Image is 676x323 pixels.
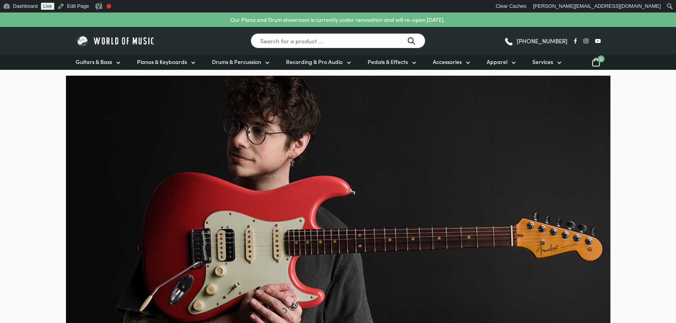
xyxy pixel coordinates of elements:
[598,55,605,62] span: 0
[41,3,54,10] a: Live
[251,33,425,48] input: Search for a product ...
[532,58,553,66] span: Services
[230,16,445,24] p: Our Piano and Drum showroom is currently under renovation and will re-open [DATE].
[76,35,156,47] img: World of Music
[504,35,567,47] a: [PHONE_NUMBER]
[368,58,408,66] span: Pedals & Effects
[212,58,261,66] span: Drums & Percussion
[433,58,462,66] span: Accessories
[286,58,343,66] span: Recording & Pro Audio
[76,58,112,66] span: Guitars & Bass
[487,58,507,66] span: Apparel
[137,58,187,66] span: Pianos & Keyboards
[517,38,567,44] span: [PHONE_NUMBER]
[563,237,676,323] iframe: Chat with our support team
[107,4,111,9] div: Needs improvement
